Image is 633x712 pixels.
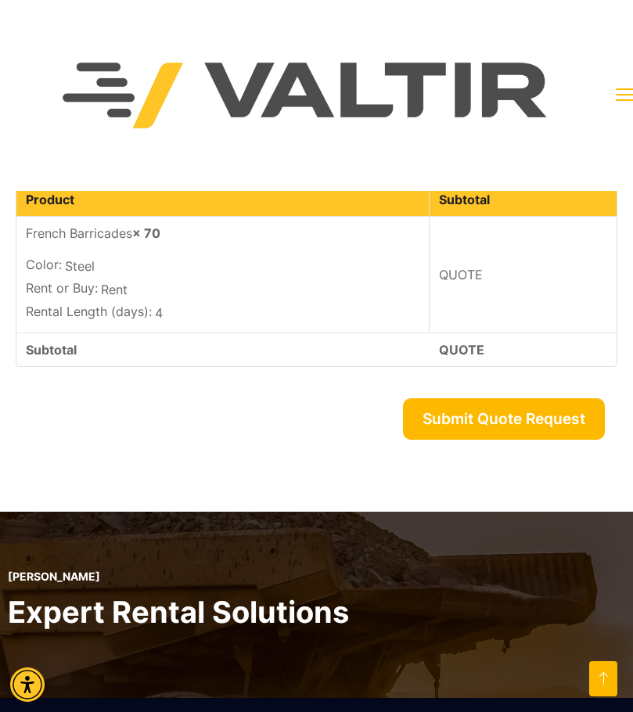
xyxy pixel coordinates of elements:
dt: Color: [26,255,62,274]
h2: Expert Rental Solutions [8,593,349,631]
th: Product [16,183,430,217]
td: QUOTE [430,333,617,366]
a: Open this option [589,661,617,696]
div: Accessibility Menu [10,667,45,702]
p: Steel [26,255,419,279]
td: QUOTE [430,217,617,333]
dt: Rental Length (days): [26,302,152,321]
strong: × 70 [132,225,160,241]
td: French Barricades [16,217,430,333]
img: Valtir Rentals [12,12,600,179]
dt: Rent or Buy: [26,279,98,297]
p: [PERSON_NAME] [8,570,349,584]
p: Rent [26,279,419,302]
button: Submit Quote Request [403,398,605,440]
th: Subtotal [430,183,617,217]
th: Subtotal [16,333,430,366]
p: 4 [26,302,419,325]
